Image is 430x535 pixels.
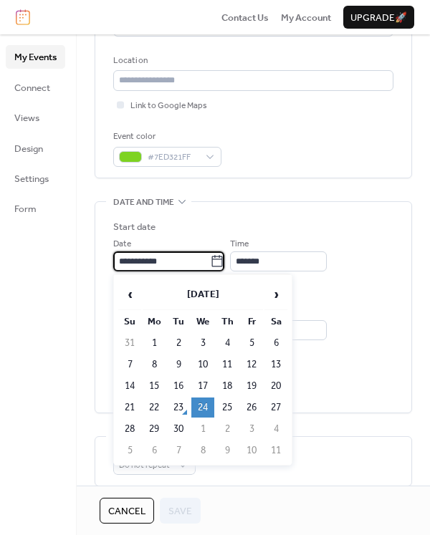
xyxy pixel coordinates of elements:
[6,167,65,190] a: Settings
[191,355,214,375] td: 10
[14,142,43,156] span: Design
[113,220,156,234] div: Start date
[167,333,190,353] td: 2
[167,376,190,396] td: 16
[216,355,239,375] td: 11
[108,504,145,519] span: Cancel
[6,45,65,68] a: My Events
[118,376,141,396] td: 14
[119,280,140,309] span: ‹
[191,376,214,396] td: 17
[118,312,141,332] th: Su
[264,440,287,461] td: 11
[191,397,214,418] td: 24
[14,111,39,125] span: Views
[118,419,141,439] td: 28
[118,355,141,375] td: 7
[143,376,166,396] td: 15
[167,419,190,439] td: 30
[191,440,214,461] td: 8
[216,312,239,332] th: Th
[264,397,287,418] td: 27
[143,355,166,375] td: 8
[264,333,287,353] td: 6
[113,237,131,251] span: Date
[167,355,190,375] td: 9
[113,196,174,210] span: Date and time
[6,137,65,160] a: Design
[113,130,219,144] div: Event color
[350,11,407,25] span: Upgrade 🚀
[221,11,269,25] span: Contact Us
[167,312,190,332] th: Tu
[143,333,166,353] td: 1
[264,419,287,439] td: 4
[143,279,263,310] th: [DATE]
[230,237,249,251] span: Time
[6,76,65,99] a: Connect
[143,419,166,439] td: 29
[143,312,166,332] th: Mo
[216,419,239,439] td: 2
[191,312,214,332] th: We
[167,397,190,418] td: 23
[281,11,331,25] span: My Account
[167,440,190,461] td: 7
[240,397,263,418] td: 26
[118,440,141,461] td: 5
[14,50,57,64] span: My Events
[240,440,263,461] td: 10
[221,10,269,24] a: Contact Us
[265,280,287,309] span: ›
[240,312,263,332] th: Fr
[264,355,287,375] td: 13
[264,376,287,396] td: 20
[118,333,141,353] td: 31
[143,440,166,461] td: 6
[6,106,65,129] a: Views
[191,333,214,353] td: 3
[343,6,414,29] button: Upgrade🚀
[113,54,391,68] div: Location
[148,150,199,165] span: #7ED321FF
[216,376,239,396] td: 18
[130,99,207,113] span: Link to Google Maps
[281,10,331,24] a: My Account
[14,81,50,95] span: Connect
[240,376,263,396] td: 19
[14,172,49,186] span: Settings
[6,197,65,220] a: Form
[240,333,263,353] td: 5
[240,419,263,439] td: 3
[191,419,214,439] td: 1
[16,9,30,25] img: logo
[216,397,239,418] td: 25
[264,312,287,332] th: Sa
[216,333,239,353] td: 4
[216,440,239,461] td: 9
[143,397,166,418] td: 22
[100,498,154,524] button: Cancel
[118,397,141,418] td: 21
[14,202,37,216] span: Form
[240,355,263,375] td: 12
